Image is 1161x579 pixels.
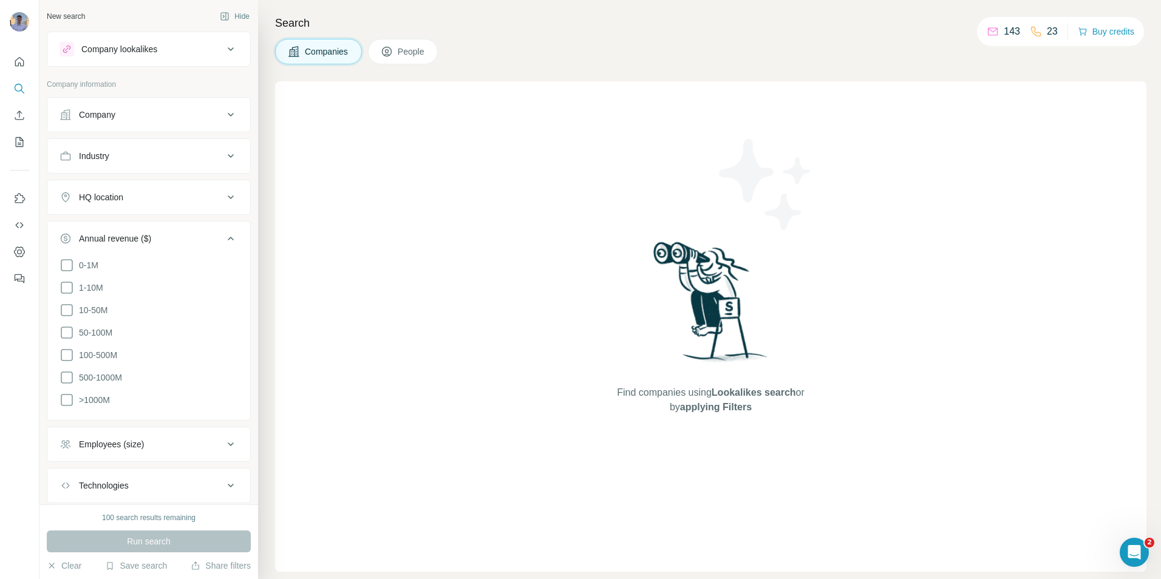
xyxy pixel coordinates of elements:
[47,35,250,64] button: Company lookalikes
[648,239,774,374] img: Surfe Illustration - Woman searching with binoculars
[398,46,426,58] span: People
[10,104,29,126] button: Enrich CSV
[81,43,157,55] div: Company lookalikes
[74,394,110,406] span: >1000M
[102,512,196,523] div: 100 search results remaining
[10,51,29,73] button: Quick start
[275,15,1146,32] h4: Search
[305,46,349,58] span: Companies
[79,232,151,245] div: Annual revenue ($)
[191,560,251,572] button: Share filters
[211,7,258,25] button: Hide
[1120,538,1149,567] iframe: Intercom live chat
[1145,538,1154,547] span: 2
[79,150,109,162] div: Industry
[74,371,122,384] span: 500-1000M
[79,191,123,203] div: HQ location
[74,304,107,316] span: 10-50M
[10,131,29,153] button: My lists
[47,79,251,90] p: Company information
[79,479,129,492] div: Technologies
[47,141,250,171] button: Industry
[712,387,796,398] span: Lookalikes search
[10,78,29,100] button: Search
[10,241,29,263] button: Dashboard
[10,268,29,289] button: Feedback
[10,214,29,236] button: Use Surfe API
[79,109,115,121] div: Company
[74,327,112,339] span: 50-100M
[47,100,250,129] button: Company
[1078,23,1134,40] button: Buy credits
[10,188,29,209] button: Use Surfe on LinkedIn
[47,430,250,459] button: Employees (size)
[74,259,98,271] span: 0-1M
[10,12,29,32] img: Avatar
[74,349,117,361] span: 100-500M
[105,560,167,572] button: Save search
[613,385,808,415] span: Find companies using or by
[1047,24,1058,39] p: 23
[47,183,250,212] button: HQ location
[47,11,85,22] div: New search
[711,130,820,239] img: Surfe Illustration - Stars
[79,438,144,450] div: Employees (size)
[680,402,752,412] span: applying Filters
[1004,24,1020,39] p: 143
[47,560,81,572] button: Clear
[74,282,103,294] span: 1-10M
[47,224,250,258] button: Annual revenue ($)
[47,471,250,500] button: Technologies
